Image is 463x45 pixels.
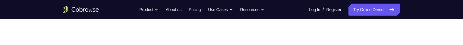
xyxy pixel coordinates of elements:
[208,4,233,16] button: Use Cases
[189,4,201,16] a: Pricing
[348,4,400,16] a: Try Online Demo
[140,4,159,16] button: Product
[323,6,324,13] span: /
[326,4,341,16] a: Register
[309,4,320,16] a: Log In
[63,6,99,13] a: Go to the home page
[240,4,265,16] button: Resources
[165,4,181,16] a: About us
